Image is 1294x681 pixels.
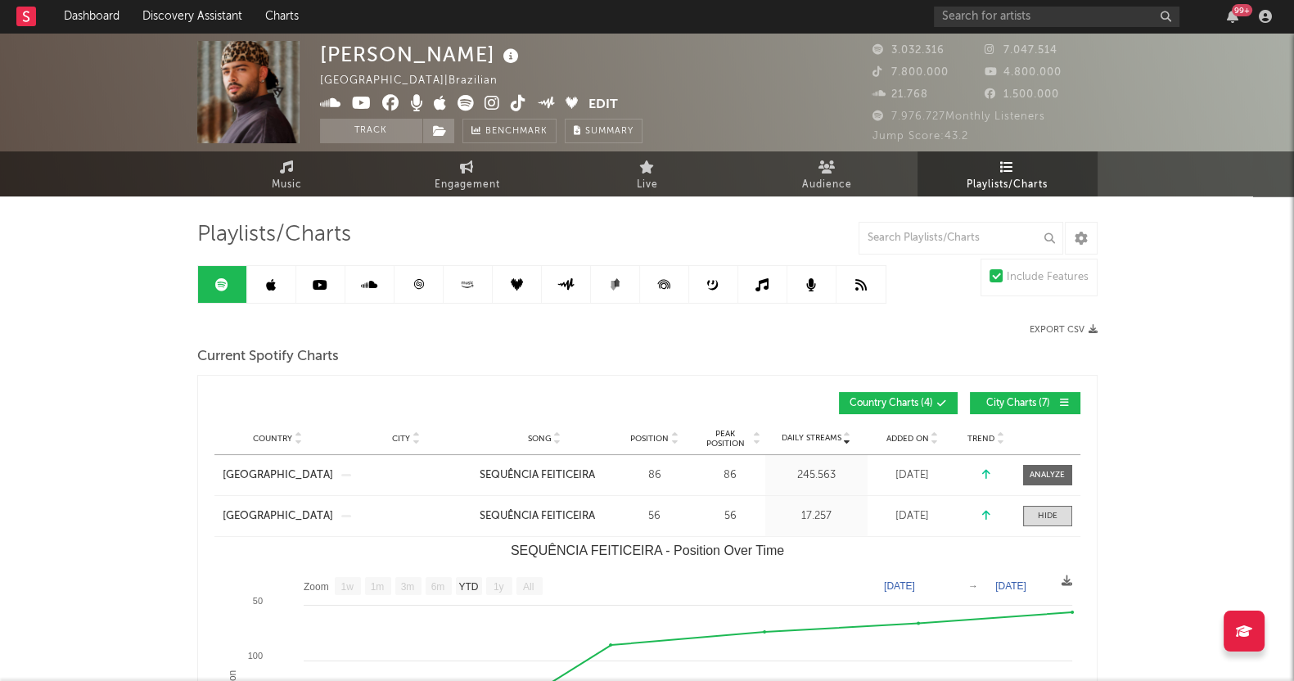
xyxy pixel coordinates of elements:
[431,581,444,593] text: 6m
[872,89,928,100] span: 21.768
[637,175,658,195] span: Live
[510,543,783,557] text: SEQUÊNCIA FEITICEIRA - Position Over Time
[872,111,1045,122] span: 7.976.727 Monthly Listeners
[392,434,410,444] span: City
[970,392,1080,414] button: City Charts(7)
[588,95,618,115] button: Edit
[400,581,414,593] text: 3m
[737,151,918,196] a: Audience
[480,508,595,525] div: SEQUÊNCIA FEITICEIRA
[700,508,761,525] div: 56
[522,581,533,593] text: All
[223,467,333,484] a: [GEOGRAPHIC_DATA]
[1232,4,1252,16] div: 99 +
[320,71,516,91] div: [GEOGRAPHIC_DATA] | Brazilian
[618,508,692,525] div: 56
[967,175,1048,195] span: Playlists/Charts
[493,581,503,593] text: 1y
[485,122,548,142] span: Benchmark
[223,508,333,525] a: [GEOGRAPHIC_DATA]
[320,119,422,143] button: Track
[197,225,351,245] span: Playlists/Charts
[480,508,610,525] a: SEQUÊNCIA FEITICEIRA
[782,432,841,444] span: Daily Streams
[802,175,852,195] span: Audience
[839,392,958,414] button: Country Charts(4)
[995,580,1026,592] text: [DATE]
[850,399,933,408] span: Country Charts ( 4 )
[886,434,929,444] span: Added On
[985,67,1062,78] span: 4.800.000
[884,580,915,592] text: [DATE]
[272,175,302,195] span: Music
[252,596,262,606] text: 50
[458,581,478,593] text: YTD
[630,434,669,444] span: Position
[618,467,692,484] div: 86
[872,508,954,525] div: [DATE]
[968,580,978,592] text: →
[304,581,329,593] text: Zoom
[934,7,1179,27] input: Search for artists
[967,434,994,444] span: Trend
[700,467,761,484] div: 86
[872,67,949,78] span: 7.800.000
[918,151,1098,196] a: Playlists/Charts
[435,175,500,195] span: Engagement
[253,434,292,444] span: Country
[340,581,354,593] text: 1w
[769,467,863,484] div: 245.563
[985,45,1057,56] span: 7.047.514
[197,347,339,367] span: Current Spotify Charts
[872,131,968,142] span: Jump Score: 43.2
[480,467,610,484] a: SEQUÊNCIA FEITICEIRA
[528,434,552,444] span: Song
[769,508,863,525] div: 17.257
[872,467,954,484] div: [DATE]
[585,127,633,136] span: Summary
[859,222,1063,255] input: Search Playlists/Charts
[1227,10,1238,23] button: 99+
[557,151,737,196] a: Live
[700,429,751,449] span: Peak Position
[197,151,377,196] a: Music
[1030,325,1098,335] button: Export CSV
[247,651,262,661] text: 100
[1007,268,1089,287] div: Include Features
[981,399,1056,408] span: City Charts ( 7 )
[370,581,384,593] text: 1m
[320,41,523,68] div: [PERSON_NAME]
[480,467,595,484] div: SEQUÊNCIA FEITICEIRA
[565,119,642,143] button: Summary
[377,151,557,196] a: Engagement
[462,119,557,143] a: Benchmark
[872,45,945,56] span: 3.032.316
[985,89,1059,100] span: 1.500.000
